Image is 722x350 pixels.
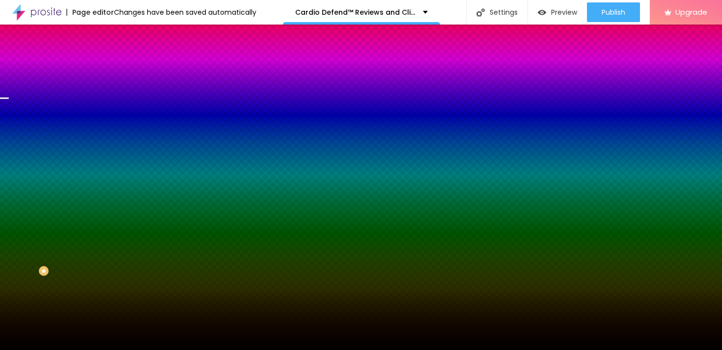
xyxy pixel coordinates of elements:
span: Upgrade [675,8,707,16]
img: view-1.svg [538,8,546,17]
div: Changes have been saved automatically [114,9,256,16]
button: Preview [528,2,587,22]
img: Icone [476,8,485,17]
span: Preview [551,8,577,16]
span: Publish [602,8,625,16]
div: Page editor [66,9,114,16]
p: Cardio Defend™ Reviews and Clinical Insights on Cardiovascular Support [295,9,416,16]
button: Publish [587,2,640,22]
